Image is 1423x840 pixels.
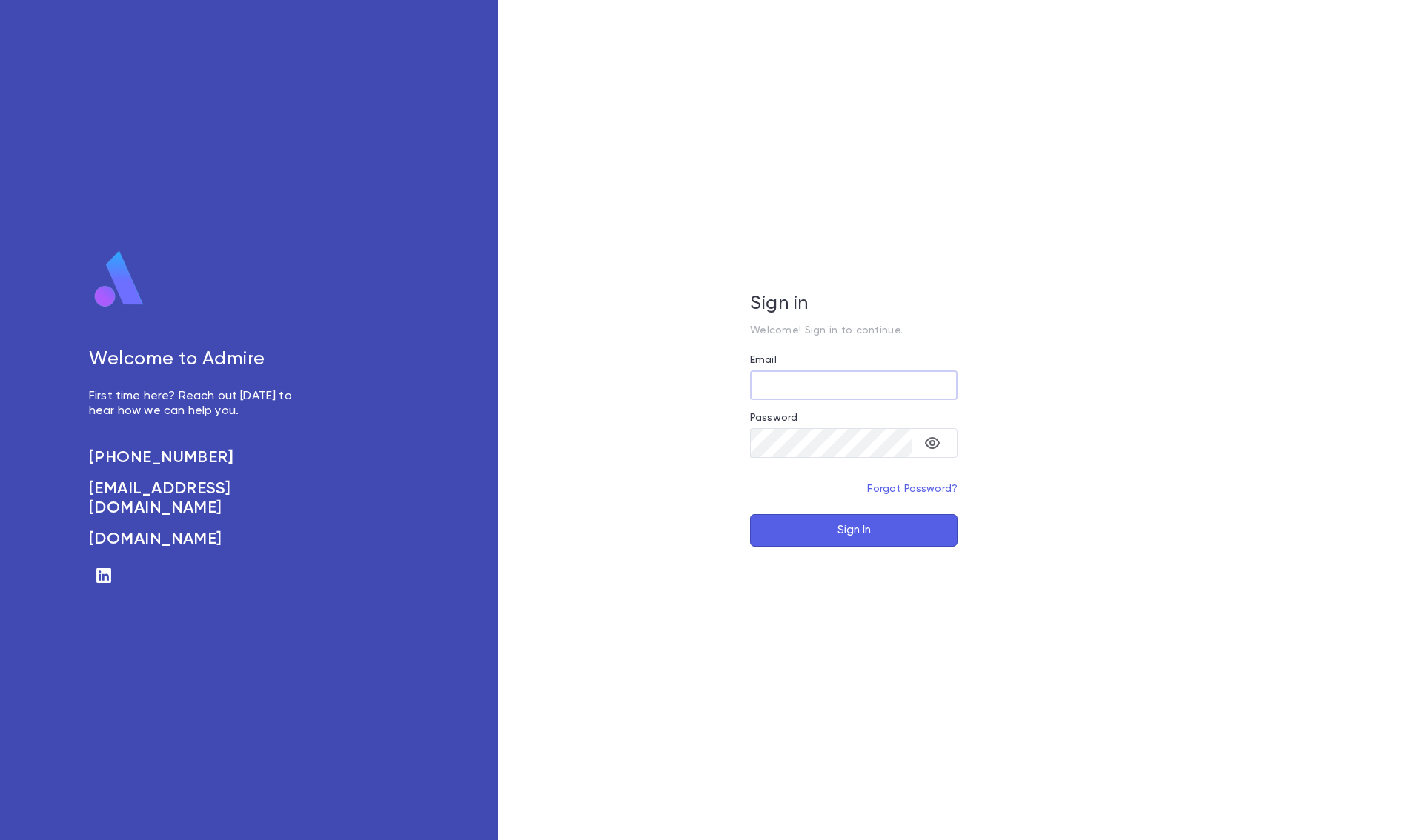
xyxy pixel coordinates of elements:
label: Password [750,412,797,424]
h5: Welcome to Admire [89,349,308,371]
label: Email [750,354,777,366]
a: [PHONE_NUMBER] [89,448,308,467]
p: First time here? Reach out [DATE] to hear how we can help you. [89,389,308,419]
a: Forgot Password? [867,484,958,494]
p: Welcome! Sign in to continue. [750,324,958,336]
a: [DOMAIN_NAME] [89,530,308,549]
button: Sign In [750,514,958,547]
button: toggle password visibility [918,428,947,458]
a: [EMAIL_ADDRESS][DOMAIN_NAME] [89,479,308,518]
h5: Sign in [750,293,958,316]
img: logo [89,250,150,309]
